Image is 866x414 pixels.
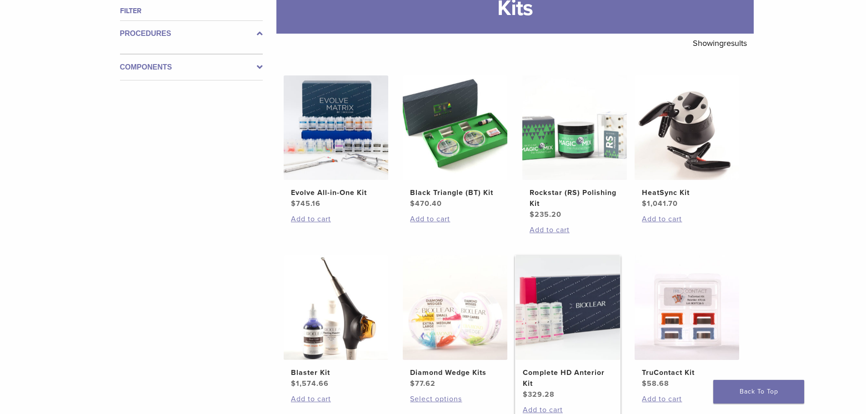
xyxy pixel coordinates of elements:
h2: Evolve All-in-One Kit [291,187,381,198]
a: Diamond Wedge KitsDiamond Wedge Kits $77.62 [402,255,508,389]
a: Add to cart: “Rockstar (RS) Polishing Kit” [530,224,620,235]
a: Add to cart: “Black Triangle (BT) Kit” [410,214,500,224]
a: Rockstar (RS) Polishing KitRockstar (RS) Polishing Kit $235.20 [522,75,628,220]
label: Components [120,62,263,73]
a: Add to cart: “Blaster Kit” [291,394,381,404]
a: Black Triangle (BT) KitBlack Triangle (BT) Kit $470.40 [402,75,508,209]
h2: Black Triangle (BT) Kit [410,187,500,198]
img: Complete HD Anterior Kit [516,255,620,360]
a: Select options for “Diamond Wedge Kits” [410,394,500,404]
span: $ [410,379,415,388]
a: Add to cart: “TruContact Kit” [642,394,732,404]
bdi: 58.68 [642,379,669,388]
bdi: 77.62 [410,379,436,388]
img: Diamond Wedge Kits [403,255,507,360]
img: TruContact Kit [635,255,739,360]
a: Blaster KitBlaster Kit $1,574.66 [283,255,389,389]
span: $ [530,210,535,219]
bdi: 329.28 [523,390,555,399]
span: $ [642,379,647,388]
bdi: 470.40 [410,199,442,208]
a: TruContact KitTruContact Kit $58.68 [634,255,740,389]
img: HeatSync Kit [635,75,739,180]
h2: Diamond Wedge Kits [410,367,500,378]
bdi: 1,574.66 [291,379,329,388]
h4: Filter [120,5,263,16]
h2: Complete HD Anterior Kit [523,367,613,389]
span: $ [291,199,296,208]
a: Evolve All-in-One KitEvolve All-in-One Kit $745.16 [283,75,389,209]
img: Black Triangle (BT) Kit [403,75,507,180]
img: Rockstar (RS) Polishing Kit [522,75,627,180]
a: Add to cart: “HeatSync Kit” [642,214,732,224]
bdi: 745.16 [291,199,320,208]
label: Procedures [120,28,263,39]
span: $ [523,390,528,399]
bdi: 1,041.70 [642,199,678,208]
a: Complete HD Anterior KitComplete HD Anterior Kit $329.28 [515,255,621,400]
h2: TruContact Kit [642,367,732,378]
p: Showing results [693,34,747,53]
h2: Rockstar (RS) Polishing Kit [530,187,620,209]
h2: HeatSync Kit [642,187,732,198]
span: $ [410,199,415,208]
a: HeatSync KitHeatSync Kit $1,041.70 [634,75,740,209]
a: Add to cart: “Evolve All-in-One Kit” [291,214,381,224]
span: $ [291,379,296,388]
h2: Blaster Kit [291,367,381,378]
a: Back To Top [713,380,804,404]
span: $ [642,199,647,208]
img: Blaster Kit [284,255,388,360]
bdi: 235.20 [530,210,561,219]
img: Evolve All-in-One Kit [284,75,388,180]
